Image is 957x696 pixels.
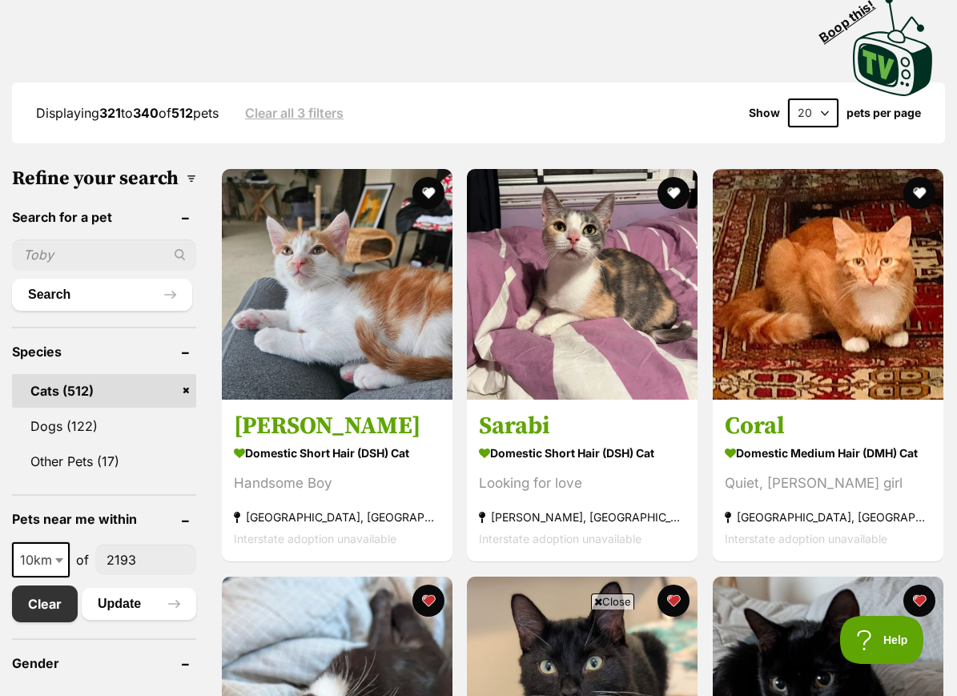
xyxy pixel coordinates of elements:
a: Clear all 3 filters [245,106,344,120]
img: Coral - Domestic Medium Hair (DMH) Cat [713,169,943,400]
button: favourite [903,585,935,617]
header: Species [12,344,196,359]
img: Sarabi - Domestic Short Hair (DSH) Cat [467,169,698,400]
button: favourite [412,585,444,617]
strong: [GEOGRAPHIC_DATA], [GEOGRAPHIC_DATA] [234,506,440,528]
a: Sarabi Domestic Short Hair (DSH) Cat Looking for love [PERSON_NAME], [GEOGRAPHIC_DATA] Interstate... [467,399,698,561]
h3: Refine your search [12,167,196,190]
a: Dogs (122) [12,409,196,443]
strong: 340 [133,105,159,121]
header: Pets near me within [12,512,196,526]
strong: [GEOGRAPHIC_DATA], [GEOGRAPHIC_DATA] [725,506,931,528]
span: Show [749,107,780,119]
strong: Domestic Short Hair (DSH) Cat [479,441,686,465]
a: Coral Domestic Medium Hair (DMH) Cat Quiet, [PERSON_NAME] girl [GEOGRAPHIC_DATA], [GEOGRAPHIC_DAT... [713,399,943,561]
div: Looking for love [479,473,686,494]
span: Interstate adoption unavailable [479,532,641,545]
label: pets per page [846,107,921,119]
a: [PERSON_NAME] Domestic Short Hair (DSH) Cat Handsome Boy [GEOGRAPHIC_DATA], [GEOGRAPHIC_DATA] Int... [222,399,452,561]
strong: 321 [99,105,121,121]
strong: 512 [171,105,193,121]
span: 10km [12,542,70,577]
strong: [PERSON_NAME], [GEOGRAPHIC_DATA] [479,506,686,528]
a: Other Pets (17) [12,445,196,478]
span: Interstate adoption unavailable [725,532,887,545]
button: Update [82,588,196,620]
h3: Coral [725,411,931,441]
button: Search [12,279,192,311]
a: Cats (512) [12,374,196,408]
iframe: Advertisement [90,616,867,688]
div: Handsome Boy [234,473,440,494]
span: Interstate adoption unavailable [234,532,396,545]
a: Clear [12,585,78,622]
button: favourite [903,177,935,209]
iframe: Help Scout Beacon - Open [840,616,925,664]
span: 10km [14,549,68,571]
span: Close [591,593,634,610]
div: Quiet, [PERSON_NAME] girl [725,473,931,494]
input: Toby [12,239,196,270]
h3: [PERSON_NAME] [234,411,440,441]
span: of [76,550,89,569]
img: Tyson - Domestic Short Hair (DSH) Cat [222,169,452,400]
span: Displaying to of pets [36,105,219,121]
button: favourite [657,177,690,209]
input: postcode [95,545,196,575]
button: favourite [657,585,690,617]
strong: Domestic Medium Hair (DMH) Cat [725,441,931,465]
header: Search for a pet [12,210,196,224]
strong: Domestic Short Hair (DSH) Cat [234,441,440,465]
h3: Sarabi [479,411,686,441]
header: Gender [12,656,196,670]
button: favourite [412,177,444,209]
